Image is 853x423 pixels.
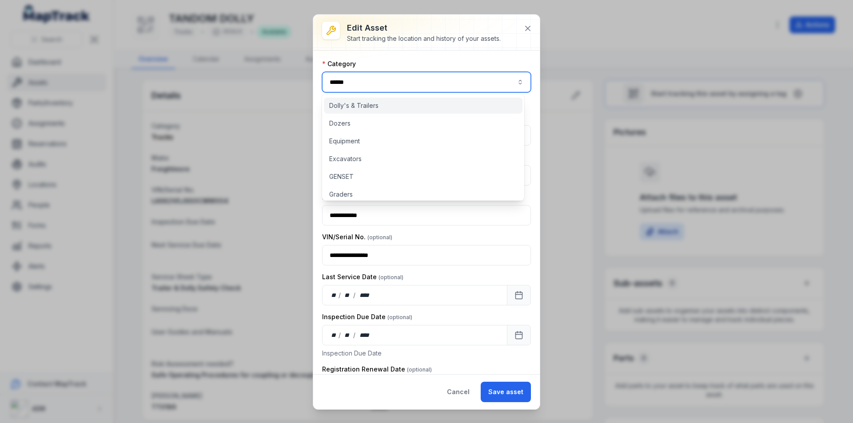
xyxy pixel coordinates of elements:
[347,22,501,34] h3: Edit asset
[439,382,477,402] button: Cancel
[330,291,339,300] div: day,
[322,233,392,241] label: VIN/Serial No.
[329,137,360,146] span: Equipment
[322,365,432,374] label: Registration Renewal Date
[322,312,412,321] label: Inspection Due Date
[342,331,354,340] div: month,
[330,331,339,340] div: day,
[339,331,342,340] div: /
[329,119,351,128] span: Dozers
[356,331,373,340] div: year,
[507,285,531,305] button: Calendar
[481,382,531,402] button: Save asset
[507,325,531,345] button: Calendar
[353,291,356,300] div: /
[329,172,354,181] span: GENSET
[322,59,356,68] label: Category
[329,101,379,110] span: Dolly's & Trailers
[347,34,501,43] div: Start tracking the location and history of your assets.
[339,291,342,300] div: /
[342,291,354,300] div: month,
[322,349,531,358] p: Inspection Due Date
[353,331,356,340] div: /
[329,154,362,163] span: Excavators
[329,190,353,199] span: Graders
[322,273,403,281] label: Last Service Date
[356,291,373,300] div: year,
